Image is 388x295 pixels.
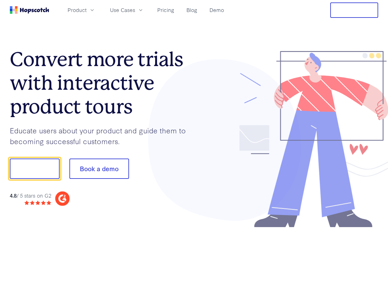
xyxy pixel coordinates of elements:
[64,5,99,15] button: Product
[10,192,51,199] div: / 5 stars on G2
[10,159,60,179] button: Show me!
[10,48,194,118] h1: Convert more trials with interactive product tours
[10,6,49,14] a: Home
[184,5,200,15] a: Blog
[155,5,177,15] a: Pricing
[106,5,147,15] button: Use Cases
[10,192,17,199] strong: 4.8
[207,5,226,15] a: Demo
[69,159,129,179] button: Book a demo
[110,6,135,14] span: Use Cases
[68,6,87,14] span: Product
[330,2,378,18] button: Free Trial
[10,125,194,146] p: Educate users about your product and guide them to becoming successful customers.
